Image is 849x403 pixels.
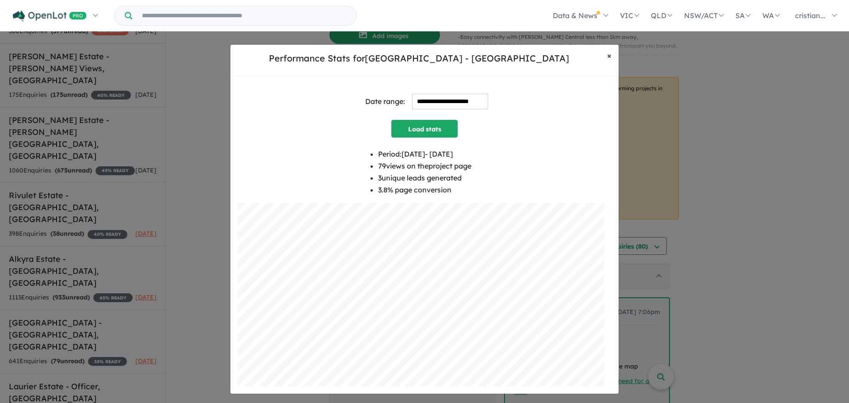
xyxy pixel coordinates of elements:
[378,184,471,196] li: 3.8 % page conversion
[134,6,355,25] input: Try estate name, suburb, builder or developer
[607,50,612,61] span: ×
[365,96,405,107] div: Date range:
[391,120,458,138] button: Load stats
[237,52,600,65] h5: Performance Stats for [GEOGRAPHIC_DATA] - [GEOGRAPHIC_DATA]
[795,11,826,20] span: cristian...
[378,172,471,184] li: 3 unique leads generated
[13,11,87,22] img: Openlot PRO Logo White
[378,160,471,172] li: 79 views on the project page
[378,148,471,160] li: Period: [DATE] - [DATE]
